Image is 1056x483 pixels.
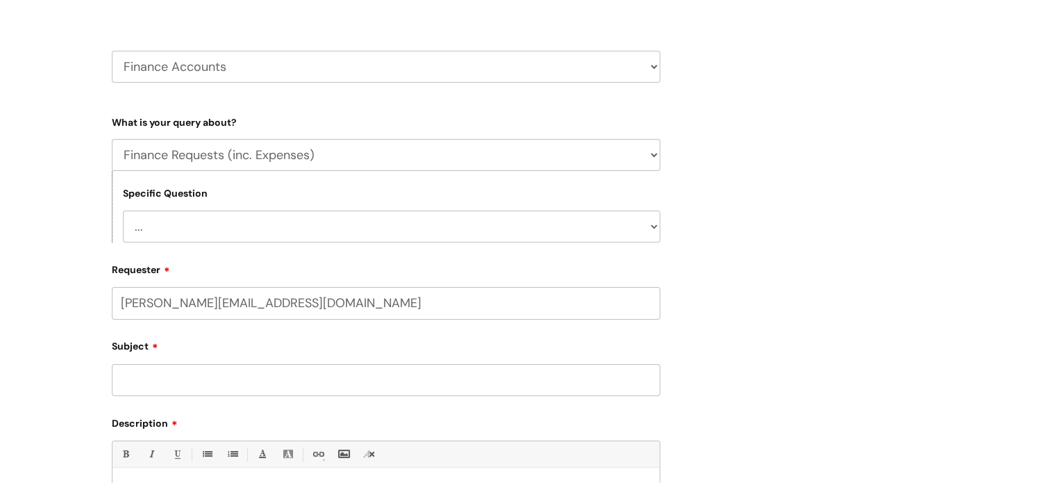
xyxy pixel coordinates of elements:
a: Remove formatting (Ctrl-\) [360,445,378,463]
a: Bold (Ctrl-B) [117,445,134,463]
label: Requester [112,259,660,276]
label: Description [112,413,660,429]
a: Underline(Ctrl-U) [168,445,185,463]
a: 1. Ordered List (Ctrl-Shift-8) [224,445,241,463]
a: Italic (Ctrl-I) [142,445,160,463]
a: • Unordered List (Ctrl-Shift-7) [198,445,215,463]
label: Subject [112,336,660,352]
label: What is your query about? [112,114,660,129]
label: Specific Question [123,188,208,199]
a: Link [309,445,326,463]
input: Email [112,287,660,319]
a: Font Color [253,445,271,463]
a: Back Color [279,445,296,463]
a: Insert Image... [335,445,352,463]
